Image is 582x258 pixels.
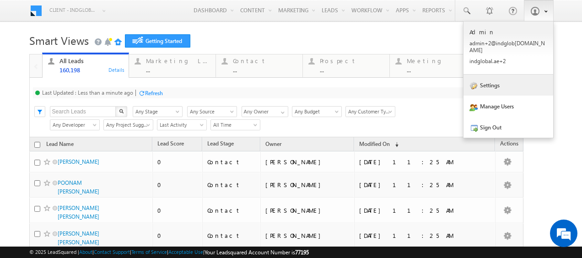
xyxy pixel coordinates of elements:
[131,249,167,255] a: Terms of Service
[58,179,99,195] a: POONAM [PERSON_NAME]
[187,106,237,117] a: Any Source
[207,231,256,240] div: Contact
[58,158,99,165] a: [PERSON_NAME]
[157,121,204,129] span: Last Activity
[469,28,547,36] p: Admin
[157,119,207,130] a: Last Activity
[216,54,303,77] a: Contact...
[124,198,166,210] em: Start Chat
[295,249,309,256] span: 77195
[79,249,92,255] a: About
[133,107,179,116] span: Any Stage
[59,57,124,64] div: All Leads
[42,139,78,151] a: Lead Name
[276,107,287,116] a: Show All Items
[265,181,350,189] div: [PERSON_NAME]
[359,181,485,189] div: [DATE] 11:25 AM
[58,204,99,220] a: [PERSON_NAME] [PERSON_NAME]
[302,54,390,77] a: Prospect...
[50,119,99,130] div: Developer Filter
[29,33,89,48] span: Smart Views
[265,206,350,215] div: [PERSON_NAME]
[205,249,309,256] span: Your Leadsquared Account Number is
[42,89,133,96] div: Last Updated : Less than a minute ago
[463,117,553,138] a: Sign Out
[168,249,203,255] a: Acceptable Use
[48,48,154,60] div: Chat with us now
[29,248,309,257] span: © 2025 LeadSquared | | | | |
[94,249,130,255] a: Contact Support
[496,139,523,150] span: Actions
[59,66,124,73] div: 160,198
[157,140,184,147] span: Lead Score
[133,106,183,117] div: Lead Stage Filter
[207,181,256,189] div: Contact
[119,109,124,113] img: Search
[359,206,485,215] div: [DATE] 11:25 AM
[345,106,394,117] div: Customer Type Filter
[58,230,99,246] a: [PERSON_NAME] [PERSON_NAME]
[469,40,547,54] p: admin +2@in dglob [DOMAIN_NAME]
[157,231,198,240] div: 0
[129,54,216,77] a: Marketing Leads...
[207,140,234,147] span: Lead Stage
[407,57,471,64] div: Meeting
[346,107,392,116] span: Any Customer Type
[207,206,256,215] div: Contact
[469,58,547,64] p: indgl obal. ae+2
[125,34,190,48] a: Getting Started
[359,158,485,166] div: [DATE] 11:25 AM
[50,106,116,117] input: Search Leads
[187,106,237,117] div: Lead Source Filter
[157,158,198,166] div: 0
[49,5,97,15] span: Client - indglobal2 (77195)
[265,140,281,147] span: Owner
[146,57,210,64] div: Marketing Leads
[265,231,350,240] div: [PERSON_NAME]
[145,90,163,97] div: Refresh
[50,119,100,130] a: Any Developer
[157,206,198,215] div: 0
[292,107,339,116] span: Any Budget
[463,96,553,117] a: Manage Users
[359,231,485,240] div: [DATE] 11:25 AM
[203,139,238,150] a: Lead Stage
[210,119,260,130] a: All Time
[188,107,234,116] span: Any Source
[359,140,390,147] span: Modified On
[104,121,150,129] span: Any Project Suggested
[355,139,403,150] a: Modified On (sorted descending)
[233,57,297,64] div: Contact
[12,85,167,190] textarea: Type your message and hit 'Enter'
[391,141,399,148] span: (sorted descending)
[146,66,210,73] div: ...
[103,119,152,130] div: Project Suggested Filter
[103,119,153,130] a: Any Project Suggested
[242,106,287,117] div: Owner Filter
[345,106,395,117] a: Any Customer Type
[389,54,477,77] a: Meeting...
[292,106,341,117] div: Budget Filter
[150,5,172,27] div: Minimize live chat window
[463,75,553,96] a: Settings
[16,48,38,60] img: d_60004797649_company_0_60004797649
[108,65,125,74] div: Details
[292,106,342,117] a: Any Budget
[34,142,40,148] input: Check all records
[233,66,297,73] div: ...
[211,121,257,129] span: All Time
[463,21,553,75] a: Admin admin+2@indglob[DOMAIN_NAME] indglobal.ae+2
[133,106,183,117] a: Any Stage
[242,106,288,117] input: Type to Search
[50,121,97,129] span: Any Developer
[153,139,189,150] a: Lead Score
[320,57,384,64] div: Prospect
[207,158,256,166] div: Contact
[265,158,350,166] div: [PERSON_NAME]
[42,53,129,78] a: All Leads160,198Details
[157,181,198,189] div: 0
[407,66,471,73] div: ...
[320,66,384,73] div: ...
